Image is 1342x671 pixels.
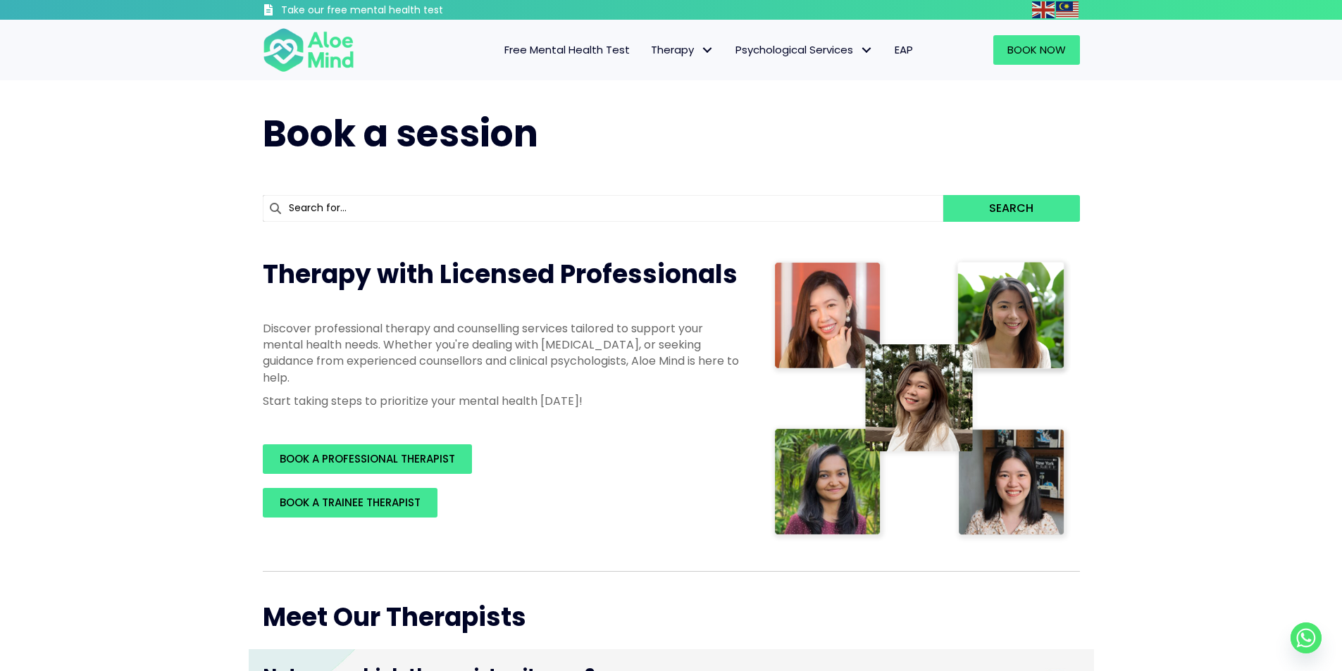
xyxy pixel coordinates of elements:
img: en [1032,1,1055,18]
span: Meet Our Therapists [263,599,526,635]
nav: Menu [373,35,924,65]
button: Search [943,195,1079,222]
span: Book Now [1007,42,1066,57]
img: ms [1056,1,1079,18]
a: Book Now [993,35,1080,65]
span: Therapy with Licensed Professionals [263,256,738,292]
a: English [1032,1,1056,18]
a: EAP [884,35,924,65]
span: Psychological Services [735,42,874,57]
input: Search for... [263,195,944,222]
a: Free Mental Health Test [494,35,640,65]
span: Therapy [651,42,714,57]
p: Start taking steps to prioritize your mental health [DATE]! [263,393,742,409]
img: Aloe mind Logo [263,27,354,73]
span: Free Mental Health Test [504,42,630,57]
span: BOOK A PROFESSIONAL THERAPIST [280,451,455,466]
span: BOOK A TRAINEE THERAPIST [280,495,421,510]
a: BOOK A TRAINEE THERAPIST [263,488,437,518]
p: Discover professional therapy and counselling services tailored to support your mental health nee... [263,320,742,386]
a: Psychological ServicesPsychological Services: submenu [725,35,884,65]
span: Therapy: submenu [697,40,718,61]
span: EAP [895,42,913,57]
img: Therapist collage [770,257,1071,543]
a: Whatsapp [1291,622,1322,653]
h3: Take our free mental health test [281,4,518,18]
span: Book a session [263,108,538,159]
a: TherapyTherapy: submenu [640,35,725,65]
a: Malay [1056,1,1080,18]
span: Psychological Services: submenu [857,40,877,61]
a: Take our free mental health test [263,4,518,20]
a: BOOK A PROFESSIONAL THERAPIST [263,444,472,474]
